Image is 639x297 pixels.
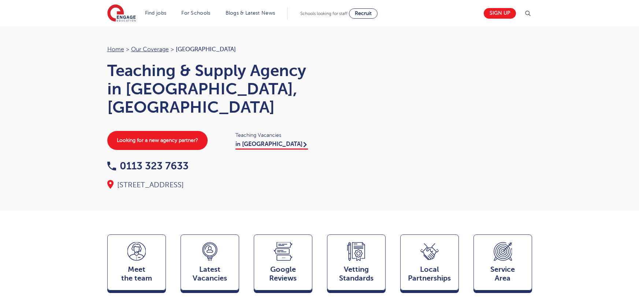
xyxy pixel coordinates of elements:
[226,10,275,16] a: Blogs & Latest News
[107,160,189,172] a: 0113 323 7633
[478,265,528,283] span: Service Area
[185,265,235,283] span: Latest Vacancies
[235,131,312,139] span: Teaching Vacancies
[404,265,455,283] span: Local Partnerships
[349,8,378,19] a: Recruit
[254,234,312,294] a: GoogleReviews
[107,45,312,54] nav: breadcrumb
[258,265,308,283] span: Google Reviews
[300,11,348,16] span: Schools looking for staff
[145,10,167,16] a: Find jobs
[107,4,136,23] img: Engage Education
[107,180,312,190] div: [STREET_ADDRESS]
[126,46,129,53] span: >
[111,265,162,283] span: Meet the team
[235,141,308,150] a: in [GEOGRAPHIC_DATA]
[176,46,236,53] span: [GEOGRAPHIC_DATA]
[181,234,239,294] a: LatestVacancies
[107,61,312,116] h1: Teaching & Supply Agency in [GEOGRAPHIC_DATA], [GEOGRAPHIC_DATA]
[327,234,386,294] a: VettingStandards
[131,46,169,53] a: Our coverage
[107,234,166,294] a: Meetthe team
[400,234,459,294] a: Local Partnerships
[484,8,516,19] a: Sign up
[355,11,372,16] span: Recruit
[107,46,124,53] a: Home
[171,46,174,53] span: >
[107,131,208,150] a: Looking for a new agency partner?
[331,265,382,283] span: Vetting Standards
[181,10,210,16] a: For Schools
[473,234,532,294] a: ServiceArea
